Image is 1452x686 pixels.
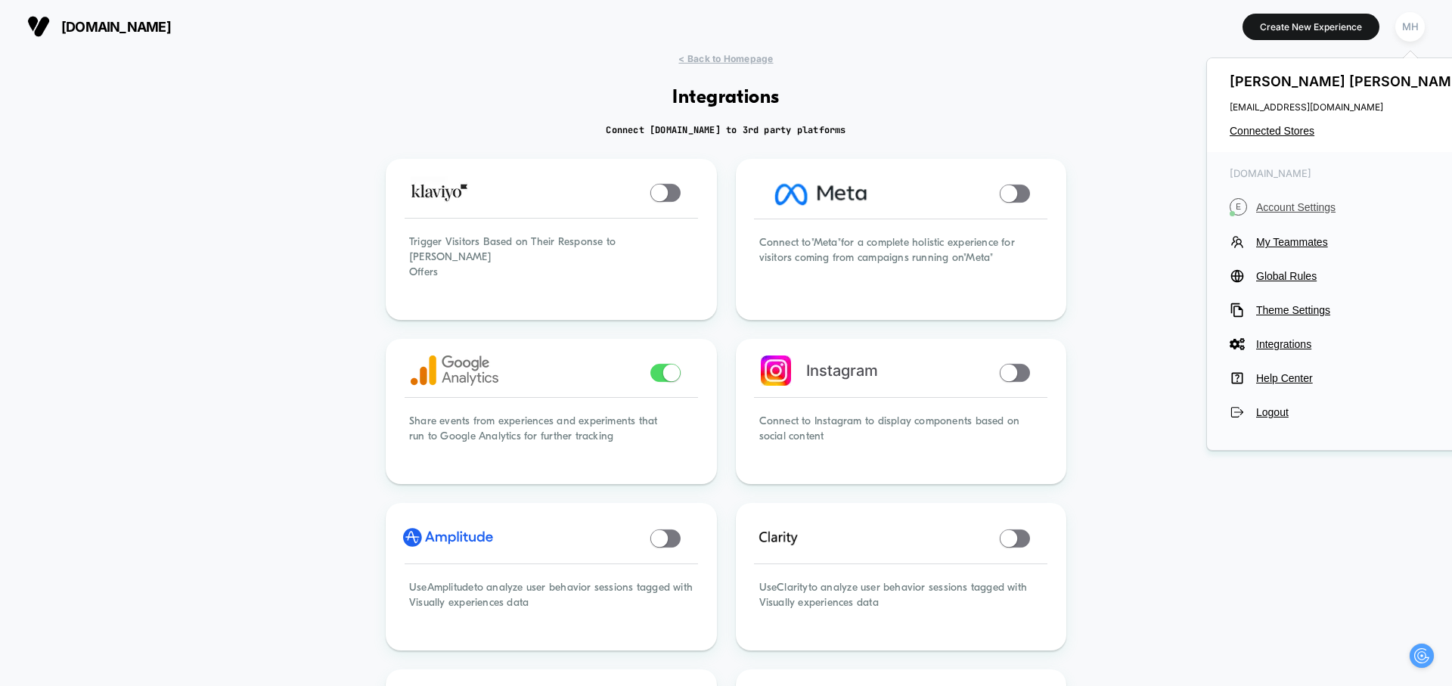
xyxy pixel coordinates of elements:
[23,14,175,39] button: [DOMAIN_NAME]
[761,355,791,386] img: instagram
[1230,198,1247,216] i: E
[678,53,773,64] span: < Back to Homepage
[738,393,1065,482] div: Connect to Instagram to display components based on social content
[388,393,715,482] div: Share events from experiences and experiments that run to Google Analytics for further tracking
[403,524,493,551] img: amplitude
[738,215,1065,317] div: Connect to "Meta" for a complete holistic experience for visitors coming from campaigns running o...
[806,362,878,380] span: Instagram
[411,176,469,206] img: Klaviyo
[388,214,715,317] div: Trigger Visitors Based on Their Response to [PERSON_NAME] Offers
[606,124,845,136] h2: Connect [DOMAIN_NAME] to 3rd party platforms
[388,560,715,648] div: Use Amplitude to analyze user behavior sessions tagged with Visually experiences data
[61,19,171,35] span: [DOMAIN_NAME]
[27,15,50,38] img: Visually logo
[746,165,897,222] img: Facebook
[753,524,805,551] img: clarity
[1395,12,1425,42] div: MH
[672,87,780,109] h1: Integrations
[738,560,1065,648] div: Use Clarity to analyze user behavior sessions tagged with Visually experiences data
[1391,11,1429,42] button: MH
[1243,14,1379,40] button: Create New Experience
[411,355,498,386] img: google analytics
